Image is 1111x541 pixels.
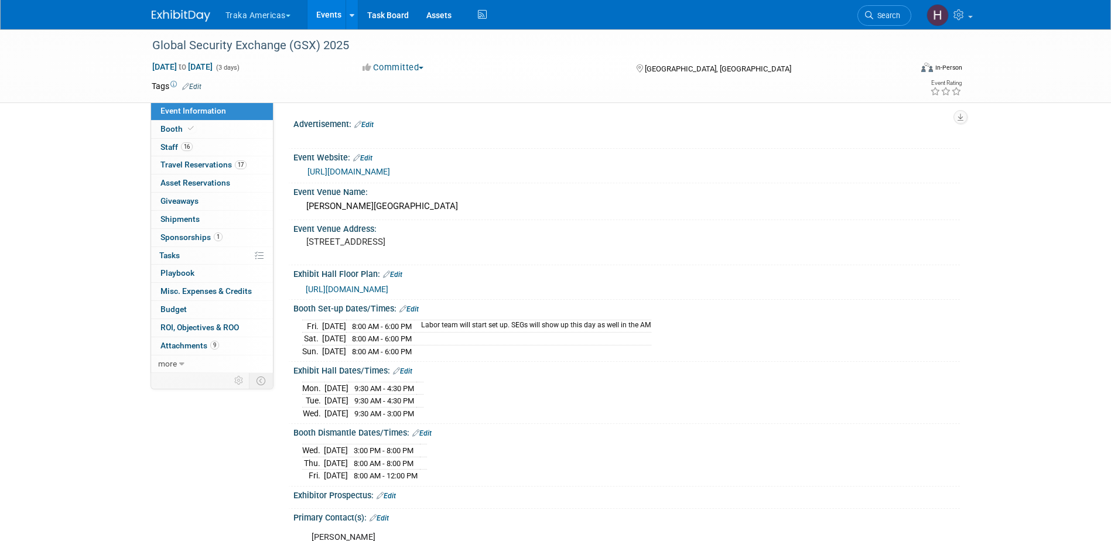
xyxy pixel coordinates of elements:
td: Wed. [302,407,324,419]
a: Attachments9 [151,337,273,355]
a: Edit [377,492,396,500]
td: [DATE] [322,345,346,357]
td: [DATE] [324,470,348,482]
td: Sat. [302,333,322,345]
span: Misc. Expenses & Credits [160,286,252,296]
div: Exhibit Hall Floor Plan: [293,265,960,280]
td: Wed. [302,444,324,457]
span: 9:30 AM - 4:30 PM [354,384,414,393]
a: more [151,355,273,373]
div: Event Venue Address: [293,220,960,235]
a: Travel Reservations17 [151,156,273,174]
span: Shipments [160,214,200,224]
td: Mon. [302,382,324,395]
div: Advertisement: [293,115,960,131]
td: Sun. [302,345,322,357]
span: Tasks [159,251,180,260]
td: Thu. [302,457,324,470]
pre: [STREET_ADDRESS] [306,237,558,247]
td: [DATE] [324,382,348,395]
span: (3 days) [215,64,240,71]
div: Booth Dismantle Dates/Times: [293,424,960,439]
span: 8:00 AM - 6:00 PM [352,334,412,343]
a: [URL][DOMAIN_NAME] [306,285,388,294]
img: Heather Fraser [927,4,949,26]
span: more [158,359,177,368]
a: Edit [370,514,389,522]
div: Event Website: [293,149,960,164]
td: Fri. [302,470,324,482]
td: [DATE] [322,333,346,345]
span: 3:00 PM - 8:00 PM [354,446,413,455]
a: Budget [151,301,273,319]
span: to [177,62,188,71]
span: [DATE] [DATE] [152,61,213,72]
td: [DATE] [324,444,348,457]
span: 16 [181,142,193,151]
span: 17 [235,160,247,169]
a: Booth [151,121,273,138]
span: Staff [160,142,193,152]
span: Asset Reservations [160,178,230,187]
span: 1 [214,232,223,241]
span: Event Information [160,106,226,115]
td: [DATE] [324,407,348,419]
a: [URL][DOMAIN_NAME] [307,167,390,176]
span: 9:30 AM - 4:30 PM [354,396,414,405]
a: Edit [399,305,419,313]
div: Event Venue Name: [293,183,960,198]
span: ROI, Objectives & ROO [160,323,239,332]
span: Travel Reservations [160,160,247,169]
a: Edit [353,154,372,162]
div: Exhibit Hall Dates/Times: [293,362,960,377]
td: [DATE] [324,457,348,470]
span: Sponsorships [160,232,223,242]
a: Event Information [151,102,273,120]
a: Sponsorships1 [151,229,273,246]
span: Budget [160,304,187,314]
a: Tasks [151,247,273,265]
a: Asset Reservations [151,174,273,192]
a: Edit [412,429,432,437]
span: [GEOGRAPHIC_DATA], [GEOGRAPHIC_DATA] [645,64,791,73]
span: Playbook [160,268,194,278]
td: [DATE] [324,395,348,408]
span: 9:30 AM - 3:00 PM [354,409,414,418]
img: ExhibitDay [152,10,210,22]
div: Event Format [842,61,963,78]
a: Misc. Expenses & Credits [151,283,273,300]
td: Labor team will start set up. SEGs will show up this day as well in the AM [414,320,651,333]
span: Booth [160,124,196,133]
div: In-Person [935,63,962,72]
a: Edit [393,367,412,375]
span: Attachments [160,341,219,350]
a: Edit [354,121,374,129]
a: Staff16 [151,139,273,156]
td: [DATE] [322,320,346,333]
div: Global Security Exchange (GSX) 2025 [148,35,894,56]
img: Format-Inperson.png [921,63,933,72]
td: Tue. [302,395,324,408]
td: Fri. [302,320,322,333]
td: Personalize Event Tab Strip [229,373,249,388]
td: Tags [152,80,201,92]
td: Toggle Event Tabs [249,373,273,388]
div: Primary Contact(s): [293,509,960,524]
a: Shipments [151,211,273,228]
div: Event Rating [930,80,962,86]
a: Edit [383,270,402,279]
div: [PERSON_NAME][GEOGRAPHIC_DATA] [302,197,951,215]
span: 8:00 AM - 6:00 PM [352,322,412,331]
i: Booth reservation complete [188,125,194,132]
span: 8:00 AM - 12:00 PM [354,471,418,480]
a: Search [857,5,911,26]
span: Search [873,11,900,20]
a: ROI, Objectives & ROO [151,319,273,337]
span: 9 [210,341,219,350]
div: Exhibitor Prospectus: [293,487,960,502]
button: Committed [358,61,428,74]
a: Playbook [151,265,273,282]
a: Giveaways [151,193,273,210]
span: 8:00 AM - 6:00 PM [352,347,412,356]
